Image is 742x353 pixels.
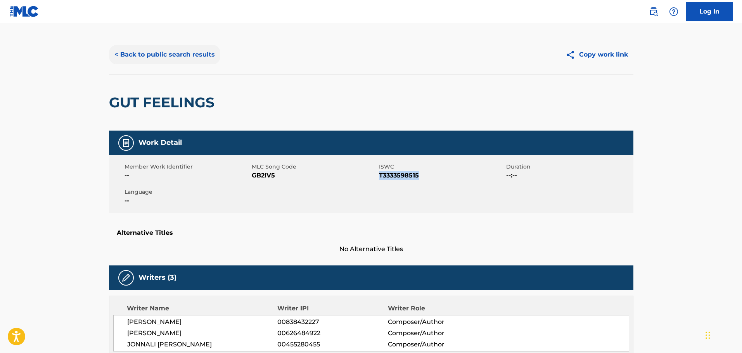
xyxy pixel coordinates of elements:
span: JONNALI [PERSON_NAME] [127,340,278,349]
h5: Alternative Titles [117,229,626,237]
a: Log In [686,2,733,21]
span: ISWC [379,163,504,171]
img: Writers [121,273,131,282]
img: Work Detail [121,138,131,148]
span: 00626484922 [277,329,387,338]
span: --:-- [506,171,631,180]
iframe: Chat Widget [703,316,742,353]
span: Duration [506,163,631,171]
h5: Work Detail [138,138,182,147]
span: -- [125,196,250,205]
div: Writer IPI [277,304,388,313]
div: Writer Role [388,304,488,313]
span: No Alternative Titles [109,245,633,254]
span: Member Work Identifier [125,163,250,171]
span: [PERSON_NAME] [127,329,278,338]
button: < Back to public search results [109,45,220,64]
img: MLC Logo [9,6,39,17]
span: T3333598515 [379,171,504,180]
span: GB2IV5 [252,171,377,180]
span: 00838432227 [277,317,387,327]
a: Public Search [646,4,661,19]
span: MLC Song Code [252,163,377,171]
span: -- [125,171,250,180]
button: Copy work link [560,45,633,64]
div: Drag [706,324,710,347]
div: Help [666,4,681,19]
span: Composer/Author [388,340,488,349]
h2: GUT FEELINGS [109,94,218,111]
span: Composer/Author [388,317,488,327]
h5: Writers (3) [138,273,176,282]
span: Composer/Author [388,329,488,338]
span: Language [125,188,250,196]
span: 00455280455 [277,340,387,349]
img: help [669,7,678,16]
div: Writer Name [127,304,278,313]
img: search [649,7,658,16]
span: [PERSON_NAME] [127,317,278,327]
img: Copy work link [566,50,579,60]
